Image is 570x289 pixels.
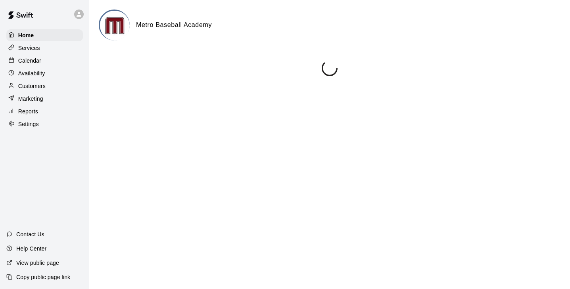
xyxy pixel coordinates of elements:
[18,57,41,65] p: Calendar
[18,120,39,128] p: Settings
[16,273,70,281] p: Copy public page link
[16,259,59,267] p: View public page
[18,31,34,39] p: Home
[18,44,40,52] p: Services
[16,245,46,253] p: Help Center
[6,55,83,67] a: Calendar
[6,80,83,92] a: Customers
[6,42,83,54] a: Services
[18,95,43,103] p: Marketing
[100,11,130,40] img: Metro Baseball Academy logo
[6,93,83,105] a: Marketing
[6,118,83,130] a: Settings
[6,67,83,79] a: Availability
[6,105,83,117] a: Reports
[16,230,44,238] p: Contact Us
[18,107,38,115] p: Reports
[18,82,46,90] p: Customers
[6,29,83,41] a: Home
[136,20,212,30] h6: Metro Baseball Academy
[18,69,45,77] p: Availability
